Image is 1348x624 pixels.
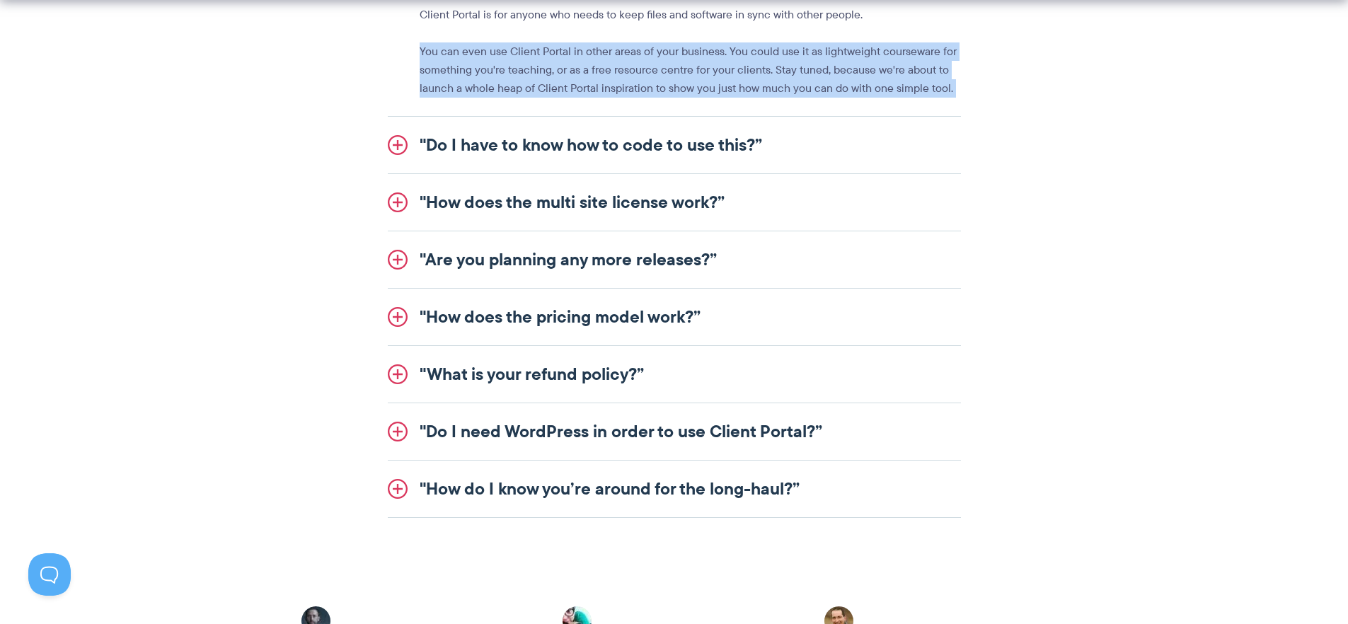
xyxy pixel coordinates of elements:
[420,42,961,98] p: You can even use Client Portal in other areas of your business. You could use it as lightweight c...
[388,289,961,345] a: "How does the pricing model work?”
[388,461,961,517] a: "How do I know you’re around for the long-haul?”
[420,6,961,24] p: Client Portal is for anyone who needs to keep files and software in sync with other people.
[388,346,961,403] a: "What is your refund policy?”
[388,174,961,231] a: "How does the multi site license work?”
[388,403,961,460] a: "Do I need WordPress in order to use Client Portal?”
[388,117,961,173] a: "Do I have to know how to code to use this?”
[388,231,961,288] a: "Are you planning any more releases?”
[28,553,71,596] iframe: Toggle Customer Support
